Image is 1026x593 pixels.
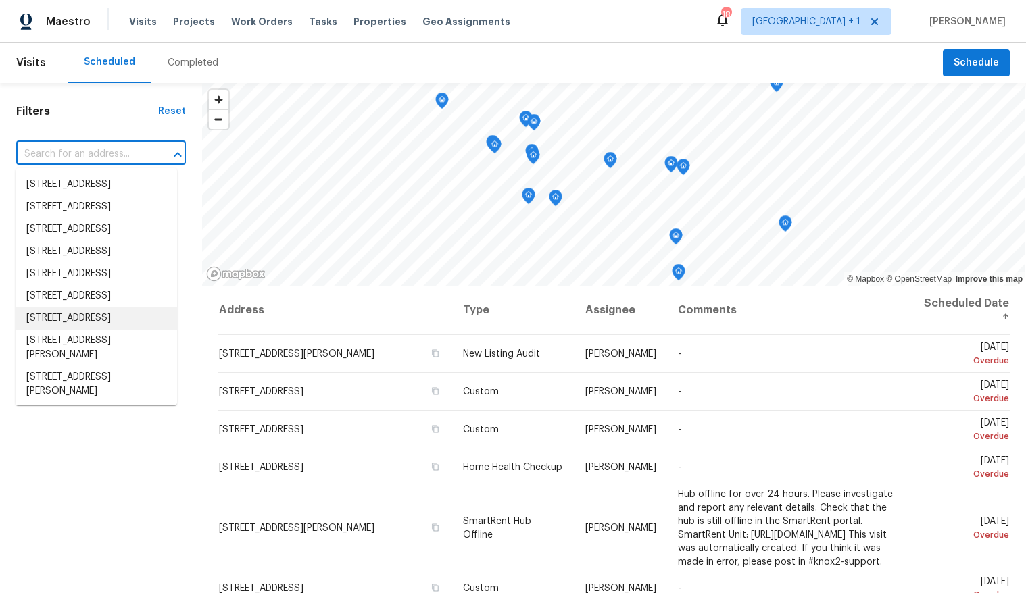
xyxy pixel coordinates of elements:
span: [DATE] [915,380,1009,405]
li: [STREET_ADDRESS] [16,285,177,307]
span: Custom [463,387,499,396]
button: Copy Address [429,423,441,435]
span: Visits [16,48,46,78]
li: [STREET_ADDRESS] [16,240,177,263]
button: Zoom out [209,109,228,129]
div: Map marker [519,111,533,132]
span: Zoom out [209,110,228,129]
div: Completed [168,56,218,70]
span: Projects [173,15,215,28]
div: Scheduled [84,55,135,69]
a: OpenStreetMap [886,274,952,284]
span: [STREET_ADDRESS][PERSON_NAME] [219,349,374,359]
span: [STREET_ADDRESS][PERSON_NAME] [219,523,374,532]
canvas: Map [202,83,1025,286]
div: Map marker [488,137,502,158]
div: Map marker [549,190,562,211]
span: New Listing Audit [463,349,540,359]
span: Home Health Checkup [463,463,562,472]
span: [PERSON_NAME] [585,349,656,359]
span: SmartRent Hub Offline [463,516,531,539]
span: Maestro [46,15,91,28]
th: Address [218,286,452,335]
span: [PERSON_NAME] [585,425,656,434]
a: Mapbox homepage [206,266,266,282]
div: Map marker [522,188,535,209]
div: Map marker [770,76,783,97]
div: Reset [158,105,186,118]
th: Type [452,286,575,335]
div: Map marker [604,152,617,173]
li: [STREET_ADDRESS] [16,218,177,240]
th: Scheduled Date ↑ [904,286,1010,335]
button: Schedule [943,49,1010,77]
span: Schedule [954,55,999,72]
span: Tasks [309,17,337,26]
li: [STREET_ADDRESS][PERSON_NAME] [16,366,177,403]
th: Comments [667,286,904,335]
li: [STREET_ADDRESS] [16,174,177,196]
button: Close [168,145,187,164]
div: Map marker [677,159,690,180]
a: Improve this map [956,274,1023,284]
div: Map marker [486,135,499,156]
div: Map marker [669,228,683,249]
li: [STREET_ADDRESS] [16,196,177,218]
div: Map marker [672,264,685,285]
li: [STREET_ADDRESS] [16,307,177,330]
span: Geo Assignments [422,15,510,28]
span: - [678,584,681,593]
button: Copy Address [429,347,441,359]
span: [GEOGRAPHIC_DATA] + 1 [752,15,860,28]
span: [STREET_ADDRESS] [219,584,303,593]
div: Overdue [915,392,1009,405]
div: Map marker [527,148,540,169]
span: [STREET_ADDRESS] [219,463,303,472]
span: [PERSON_NAME] [585,584,656,593]
div: Overdue [915,527,1009,541]
div: 18 [721,8,731,22]
span: [PERSON_NAME] [924,15,1006,28]
div: Overdue [915,467,1009,481]
span: [DATE] [915,418,1009,443]
span: Work Orders [231,15,293,28]
span: - [678,387,681,396]
button: Copy Address [429,385,441,397]
div: Map marker [779,215,792,236]
span: [STREET_ADDRESS] [219,387,303,396]
span: Properties [353,15,406,28]
span: [PERSON_NAME] [585,387,656,396]
div: Map marker [664,156,678,177]
span: [PERSON_NAME] [585,463,656,472]
li: [STREET_ADDRESS][PERSON_NAME] [16,330,177,366]
span: [DATE] [915,342,1009,367]
div: Map marker [525,144,539,165]
div: Overdue [915,430,1009,443]
li: [STREET_ADDRESS][PERSON_NAME] [16,403,177,439]
th: Assignee [575,286,667,335]
span: Custom [463,425,499,434]
button: Copy Address [429,521,441,533]
button: Zoom in [209,90,228,109]
span: [DATE] [915,516,1009,541]
span: [DATE] [915,456,1009,481]
h1: Filters [16,105,158,118]
div: Overdue [915,354,1009,367]
span: Hub offline for over 24 hours. Please investigate and report any relevant details. Check that the... [678,489,893,566]
span: - [678,349,681,359]
span: Custom [463,584,499,593]
span: Visits [129,15,157,28]
span: - [678,463,681,472]
span: [STREET_ADDRESS] [219,425,303,434]
input: Search for an address... [16,144,148,165]
span: - [678,425,681,434]
span: [PERSON_NAME] [585,523,656,532]
button: Copy Address [429,461,441,473]
div: Map marker [527,114,541,135]
a: Mapbox [847,274,884,284]
li: [STREET_ADDRESS] [16,263,177,285]
div: Map marker [435,93,449,113]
